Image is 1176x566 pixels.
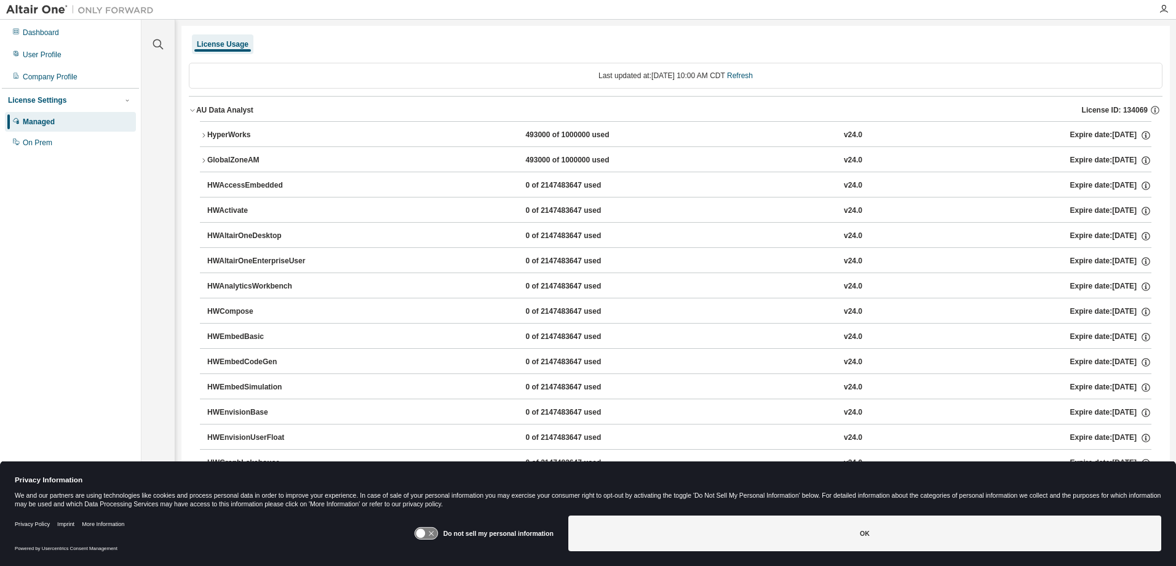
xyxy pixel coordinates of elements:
[197,39,248,49] div: License Usage
[844,231,862,242] div: v24.0
[207,273,1151,300] button: HWAnalyticsWorkbench0 of 2147483647 usedv24.0Expire date:[DATE]
[1070,256,1151,267] div: Expire date: [DATE]
[844,332,862,343] div: v24.0
[23,138,52,148] div: On Prem
[844,382,862,393] div: v24.0
[207,407,318,418] div: HWEnvisionBase
[189,63,1162,89] div: Last updated at: [DATE] 10:00 AM CDT
[1082,105,1148,115] span: License ID: 134069
[525,332,636,343] div: 0 of 2147483647 used
[1070,180,1151,191] div: Expire date: [DATE]
[207,281,318,292] div: HWAnalyticsWorkbench
[207,399,1151,426] button: HWEnvisionBase0 of 2147483647 usedv24.0Expire date:[DATE]
[844,458,862,469] div: v24.0
[844,130,862,141] div: v24.0
[1070,281,1151,292] div: Expire date: [DATE]
[1070,306,1151,317] div: Expire date: [DATE]
[1070,130,1151,141] div: Expire date: [DATE]
[207,306,318,317] div: HWCompose
[525,231,636,242] div: 0 of 2147483647 used
[525,382,636,393] div: 0 of 2147483647 used
[525,205,636,217] div: 0 of 2147483647 used
[200,122,1151,149] button: HyperWorks493000 of 1000000 usedv24.0Expire date:[DATE]
[1070,357,1151,368] div: Expire date: [DATE]
[207,172,1151,199] button: HWAccessEmbedded0 of 2147483647 usedv24.0Expire date:[DATE]
[1070,332,1151,343] div: Expire date: [DATE]
[207,223,1151,250] button: HWAltairOneDesktop0 of 2147483647 usedv24.0Expire date:[DATE]
[23,50,62,60] div: User Profile
[23,72,77,82] div: Company Profile
[8,95,66,105] div: License Settings
[1070,382,1151,393] div: Expire date: [DATE]
[1070,231,1151,242] div: Expire date: [DATE]
[207,382,318,393] div: HWEmbedSimulation
[1070,205,1151,217] div: Expire date: [DATE]
[207,231,318,242] div: HWAltairOneDesktop
[207,180,318,191] div: HWAccessEmbedded
[207,349,1151,376] button: HWEmbedCodeGen0 of 2147483647 usedv24.0Expire date:[DATE]
[525,130,636,141] div: 493000 of 1000000 used
[525,432,636,444] div: 0 of 2147483647 used
[6,4,160,16] img: Altair One
[844,407,862,418] div: v24.0
[200,147,1151,174] button: GlobalZoneAM493000 of 1000000 usedv24.0Expire date:[DATE]
[207,248,1151,275] button: HWAltairOneEnterpriseUser0 of 2147483647 usedv24.0Expire date:[DATE]
[844,432,862,444] div: v24.0
[207,424,1151,452] button: HWEnvisionUserFloat0 of 2147483647 usedv24.0Expire date:[DATE]
[525,306,636,317] div: 0 of 2147483647 used
[525,155,636,166] div: 493000 of 1000000 used
[207,205,318,217] div: HWActivate
[207,357,318,368] div: HWEmbedCodeGen
[207,374,1151,401] button: HWEmbedSimulation0 of 2147483647 usedv24.0Expire date:[DATE]
[844,306,862,317] div: v24.0
[525,281,636,292] div: 0 of 2147483647 used
[23,28,59,38] div: Dashboard
[1070,458,1151,469] div: Expire date: [DATE]
[844,205,862,217] div: v24.0
[196,105,253,115] div: AU Data Analyst
[844,281,862,292] div: v24.0
[1070,432,1151,444] div: Expire date: [DATE]
[525,458,636,469] div: 0 of 2147483647 used
[23,117,55,127] div: Managed
[525,256,636,267] div: 0 of 2147483647 used
[207,298,1151,325] button: HWCompose0 of 2147483647 usedv24.0Expire date:[DATE]
[727,71,753,80] a: Refresh
[207,332,318,343] div: HWEmbedBasic
[189,97,1162,124] button: AU Data AnalystLicense ID: 134069
[844,180,862,191] div: v24.0
[207,197,1151,225] button: HWActivate0 of 2147483647 usedv24.0Expire date:[DATE]
[207,256,318,267] div: HWAltairOneEnterpriseUser
[844,155,862,166] div: v24.0
[525,180,636,191] div: 0 of 2147483647 used
[207,324,1151,351] button: HWEmbedBasic0 of 2147483647 usedv24.0Expire date:[DATE]
[844,357,862,368] div: v24.0
[1070,155,1151,166] div: Expire date: [DATE]
[207,155,318,166] div: GlobalZoneAM
[844,256,862,267] div: v24.0
[207,458,318,469] div: HWGraphLakehouse
[207,432,318,444] div: HWEnvisionUserFloat
[525,407,636,418] div: 0 of 2147483647 used
[207,130,318,141] div: HyperWorks
[207,450,1151,477] button: HWGraphLakehouse0 of 2147483647 usedv24.0Expire date:[DATE]
[525,357,636,368] div: 0 of 2147483647 used
[1070,407,1151,418] div: Expire date: [DATE]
